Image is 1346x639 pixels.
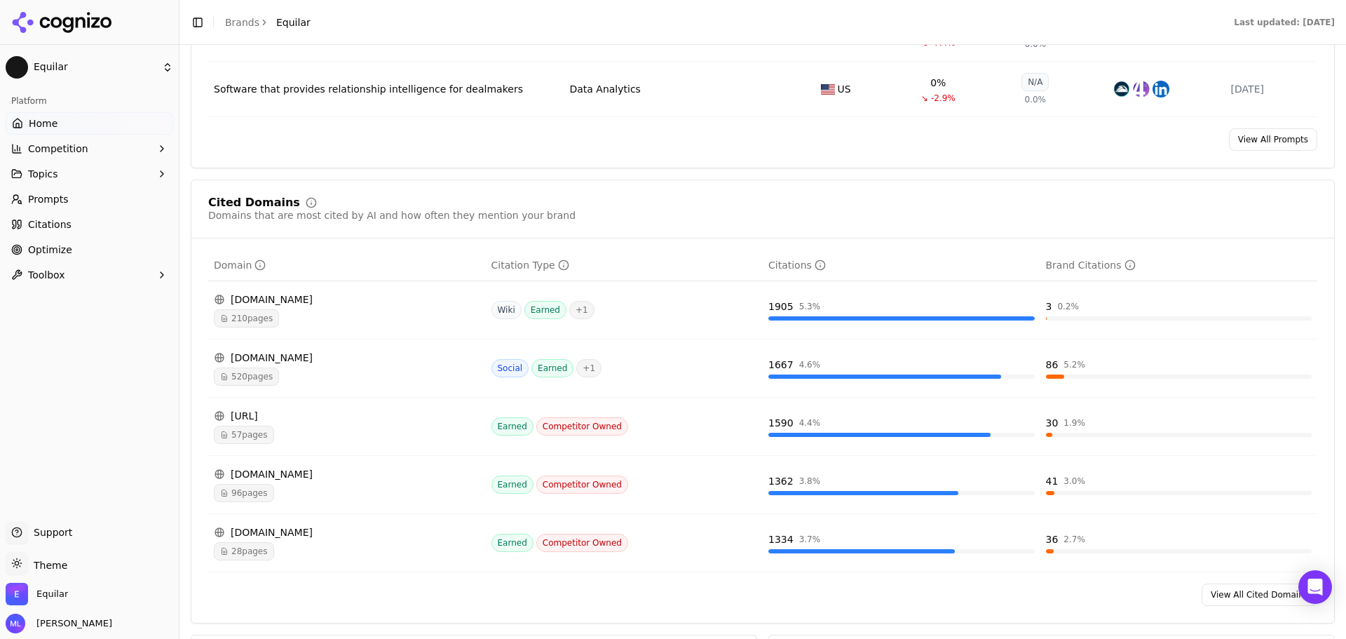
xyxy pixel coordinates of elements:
[214,409,480,423] div: [URL]
[6,163,173,185] button: Topics
[6,583,28,605] img: Equilar
[1229,128,1317,151] a: View All Prompts
[1046,300,1052,314] div: 3
[6,112,173,135] a: Home
[1057,301,1079,312] div: 0.2 %
[576,359,601,377] span: + 1
[1025,94,1047,105] span: 0.0%
[36,588,68,600] span: Equilar
[491,359,529,377] span: Social
[28,525,72,539] span: Support
[536,534,628,552] span: Competitor Owned
[225,15,311,29] nav: breadcrumb
[768,532,794,546] div: 1334
[6,188,173,210] a: Prompts
[1040,250,1318,281] th: brandCitationCount
[214,484,274,502] span: 96 pages
[214,309,279,328] span: 210 pages
[28,167,58,181] span: Topics
[768,474,794,488] div: 1362
[214,467,480,481] div: [DOMAIN_NAME]
[799,359,821,370] div: 4.6 %
[1202,584,1317,606] a: View All Cited Domains
[6,264,173,286] button: Toolbox
[768,416,794,430] div: 1590
[28,268,65,282] span: Toolbox
[491,417,533,436] span: Earned
[214,426,274,444] span: 57 pages
[225,17,259,28] a: Brands
[6,137,173,160] button: Competition
[6,238,173,261] a: Optimize
[1113,81,1130,97] img: affinity
[1046,474,1059,488] div: 41
[491,534,533,552] span: Earned
[214,82,558,96] a: Software that provides relationship intelligence for dealmakers
[276,15,311,29] span: Equilar
[1298,570,1332,604] div: Open Intercom Messenger
[28,192,69,206] span: Prompts
[931,93,956,104] span: -2.9%
[1133,81,1150,97] img: 4degrees
[763,250,1040,281] th: totalCitationCount
[1046,416,1059,430] div: 30
[214,525,480,539] div: [DOMAIN_NAME]
[1153,81,1169,97] img: linkedin
[208,250,1317,572] div: Data table
[1231,82,1312,96] div: [DATE]
[6,614,112,633] button: Open user button
[6,583,68,605] button: Open organization switcher
[214,351,480,365] div: [DOMAIN_NAME]
[1063,476,1085,487] div: 3.0 %
[1021,73,1049,91] div: N/A
[214,258,266,272] div: Domain
[799,417,821,429] div: 4.4 %
[6,614,25,633] img: Matt Lynch
[214,368,279,386] span: 520 pages
[799,476,821,487] div: 3.8 %
[34,61,156,74] span: Equilar
[799,534,821,545] div: 3.7 %
[28,560,67,571] span: Theme
[799,301,821,312] div: 5.3 %
[491,476,533,494] span: Earned
[486,250,763,281] th: citationTypes
[6,90,173,112] div: Platform
[208,208,576,222] div: Domains that are most cited by AI and how often they mention your brand
[930,76,946,90] div: 0%
[6,213,173,236] a: Citations
[768,258,826,272] div: Citations
[6,56,28,79] img: Equilar
[768,358,794,372] div: 1667
[569,82,640,96] a: Data Analytics
[531,359,573,377] span: Earned
[1063,534,1085,545] div: 2.7 %
[208,197,300,208] div: Cited Domains
[1063,417,1085,429] div: 1.9 %
[1046,258,1136,272] div: Brand Citations
[569,301,594,319] span: + 1
[921,93,928,104] span: ↘
[1234,17,1335,28] div: Last updated: [DATE]
[524,301,566,319] span: Earned
[214,292,480,307] div: [DOMAIN_NAME]
[28,243,72,257] span: Optimize
[491,301,522,319] span: Wiki
[491,258,569,272] div: Citation Type
[1063,359,1085,370] div: 5.2 %
[208,250,486,281] th: domain
[31,617,112,630] span: [PERSON_NAME]
[821,84,835,95] img: US flag
[1046,358,1059,372] div: 86
[536,476,628,494] span: Competitor Owned
[1046,532,1059,546] div: 36
[838,82,851,96] span: US
[28,142,88,156] span: Competition
[214,542,274,560] span: 28 pages
[29,116,57,130] span: Home
[768,300,794,314] div: 1905
[28,217,72,231] span: Citations
[536,417,628,436] span: Competitor Owned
